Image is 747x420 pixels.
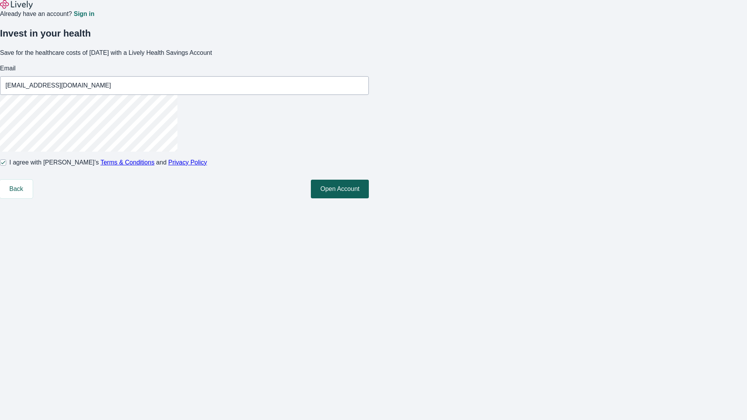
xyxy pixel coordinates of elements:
[9,158,207,167] span: I agree with [PERSON_NAME]’s and
[74,11,94,17] a: Sign in
[168,159,207,166] a: Privacy Policy
[311,180,369,198] button: Open Account
[100,159,154,166] a: Terms & Conditions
